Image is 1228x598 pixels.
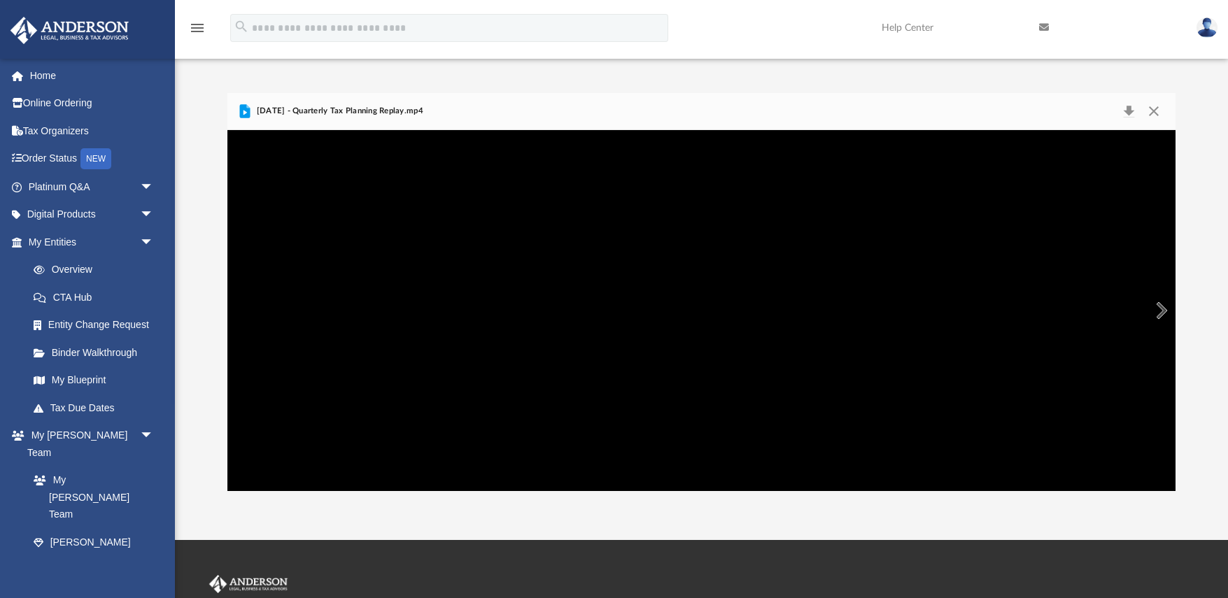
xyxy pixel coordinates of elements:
i: menu [189,20,206,36]
a: Digital Productsarrow_drop_down [10,201,175,229]
span: arrow_drop_down [140,422,168,450]
a: My Entitiesarrow_drop_down [10,228,175,256]
div: NEW [80,148,111,169]
a: Binder Walkthrough [20,339,175,366]
a: Platinum Q&Aarrow_drop_down [10,173,175,201]
a: Entity Change Request [20,311,175,339]
a: CTA Hub [20,283,175,311]
button: Download [1116,101,1141,121]
button: Close [1141,101,1166,121]
div: Preview [227,93,1176,491]
a: Home [10,62,175,90]
a: Tax Organizers [10,117,175,145]
span: [DATE] - Quarterly Tax Planning Replay.mp4 [253,105,423,118]
img: Anderson Advisors Platinum Portal [206,575,290,593]
a: My [PERSON_NAME] Teamarrow_drop_down [10,422,168,467]
span: arrow_drop_down [140,173,168,201]
span: arrow_drop_down [140,228,168,257]
a: My [PERSON_NAME] Team [20,467,161,529]
a: Online Ordering [10,90,175,118]
img: User Pic [1197,17,1218,38]
a: Tax Due Dates [20,394,175,422]
a: Order StatusNEW [10,145,175,173]
i: search [234,19,249,34]
a: [PERSON_NAME] System [20,528,168,573]
img: Anderson Advisors Platinum Portal [6,17,133,44]
span: arrow_drop_down [140,201,168,229]
a: Overview [20,256,175,284]
a: menu [189,27,206,36]
a: My Blueprint [20,366,168,394]
div: File preview [227,130,1176,491]
button: Next File [1145,291,1176,330]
